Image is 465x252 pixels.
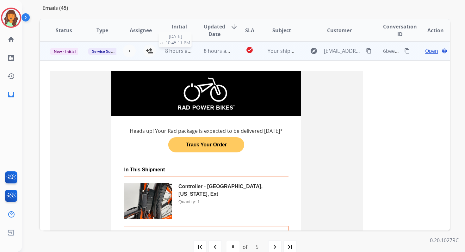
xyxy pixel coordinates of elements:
[40,4,71,12] p: Emails (45)
[204,23,225,38] span: Updated Date
[430,237,459,244] p: 0.20.1027RC
[124,127,288,135] h3: Heads up! Your Rad package is expected to be delivered [DATE]*
[324,47,363,55] span: [EMAIL_ADDRESS][DOMAIN_NAME]
[130,27,152,34] span: Assignee
[286,243,294,251] mat-icon: last_page
[246,46,253,54] mat-icon: check_circle
[160,33,190,40] span: [DATE]
[123,45,136,57] button: +
[2,9,20,27] img: avatar
[50,48,79,55] span: New - Initial
[168,138,244,151] a: Track Your Order
[7,91,15,98] mat-icon: inbox
[160,40,190,46] span: at 10:45:11 PM
[7,36,15,43] mat-icon: home
[178,198,287,206] div: Quantity: 1
[230,23,238,30] mat-icon: arrow_downward
[165,23,193,38] span: Initial Date
[411,19,450,41] th: Action
[271,243,279,251] mat-icon: navigate_next
[310,47,318,55] mat-icon: explore
[204,47,232,54] span: 8 hours ago
[211,243,219,251] mat-icon: navigate_before
[56,27,72,34] span: Status
[425,47,438,55] span: Open
[165,47,194,54] span: 8 hours ago
[327,27,352,34] span: Customer
[383,23,417,38] span: Conversation ID
[146,47,153,55] mat-icon: person_add
[245,27,254,34] span: SLA
[128,47,131,55] span: +
[7,54,15,62] mat-icon: list_alt
[7,72,15,80] mat-icon: history
[404,48,410,54] mat-icon: content_copy
[442,48,447,54] mat-icon: language
[96,27,108,34] span: Type
[124,167,288,173] div: In This Shipment
[88,48,124,55] span: Service Support
[268,47,342,54] span: Your shipment is arriving soon!
[272,27,291,34] span: Subject
[196,243,204,251] mat-icon: first_page
[243,243,247,251] div: of
[178,77,235,110] img: Rad Power Bikes logo
[366,48,372,54] mat-icon: content_copy
[178,183,287,198] div: Controller - [GEOGRAPHIC_DATA], [US_STATE], Ext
